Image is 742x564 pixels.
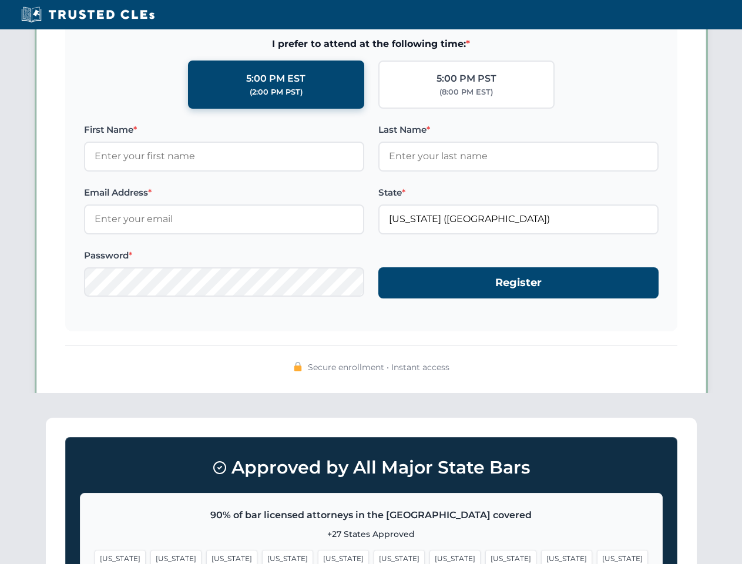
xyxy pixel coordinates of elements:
[378,142,659,171] input: Enter your last name
[293,362,303,371] img: 🔒
[84,249,364,263] label: Password
[95,508,648,523] p: 90% of bar licensed attorneys in the [GEOGRAPHIC_DATA] covered
[378,186,659,200] label: State
[84,36,659,52] span: I prefer to attend at the following time:
[437,71,496,86] div: 5:00 PM PST
[439,86,493,98] div: (8:00 PM EST)
[378,204,659,234] input: Florida (FL)
[246,71,305,86] div: 5:00 PM EST
[308,361,449,374] span: Secure enrollment • Instant access
[18,6,158,23] img: Trusted CLEs
[80,452,663,484] h3: Approved by All Major State Bars
[84,123,364,137] label: First Name
[378,123,659,137] label: Last Name
[378,267,659,298] button: Register
[84,142,364,171] input: Enter your first name
[84,204,364,234] input: Enter your email
[84,186,364,200] label: Email Address
[250,86,303,98] div: (2:00 PM PST)
[95,528,648,540] p: +27 States Approved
